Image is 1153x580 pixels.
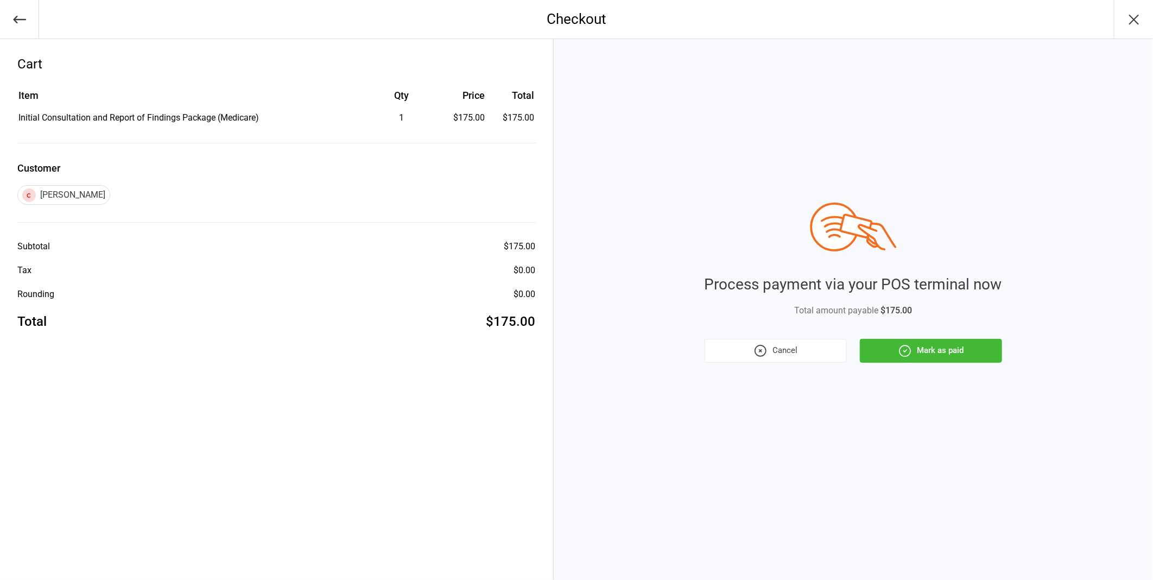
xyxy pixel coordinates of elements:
[514,264,536,277] div: $0.00
[486,312,536,331] div: $175.00
[514,288,536,301] div: $0.00
[17,240,50,253] div: Subtotal
[18,112,259,123] span: Initial Consultation and Report of Findings Package (Medicare)
[17,288,54,301] div: Rounding
[705,273,1002,296] div: Process payment via your POS terminal now
[438,88,485,103] div: Price
[366,111,437,124] div: 1
[366,88,437,110] th: Qty
[880,305,912,316] span: $175.00
[17,185,110,205] div: [PERSON_NAME]
[705,304,1002,317] div: Total amount payable
[705,339,847,363] button: Cancel
[17,312,47,331] div: Total
[17,161,536,175] label: Customer
[489,88,535,110] th: Total
[17,54,536,74] div: Cart
[860,339,1002,363] button: Mark as paid
[504,240,536,253] div: $175.00
[438,111,485,124] div: $175.00
[489,111,535,124] td: $175.00
[17,264,31,277] div: Tax
[18,88,365,110] th: Item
